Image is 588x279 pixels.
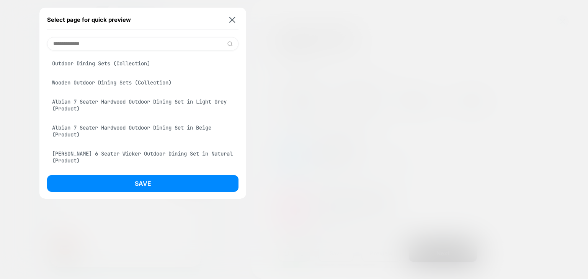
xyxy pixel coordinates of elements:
[47,56,238,71] div: Outdoor Dining Sets (Collection)
[47,94,238,116] div: Albian 7 Seater Hardwood Outdoor Dining Set in Light Grey (Product)
[227,41,233,47] img: edit
[139,104,145,114] span: Get
[47,120,238,142] div: Albian 7 Seater Hardwood Outdoor Dining Set in Beige (Product)
[47,175,238,192] button: Save
[139,116,145,138] span: $50 Off
[47,146,238,168] div: [PERSON_NAME] 6 Seater Wicker Outdoor Dining Set in Natural (Product)
[47,16,131,23] span: Select page for quick preview
[229,17,235,23] img: close
[47,75,238,90] div: Wooden Outdoor Dining Sets (Collection)
[126,149,134,157] button: Close teaser
[132,92,152,151] div: Get $50 OffClose teaser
